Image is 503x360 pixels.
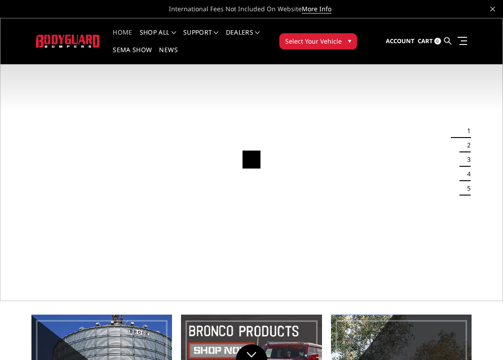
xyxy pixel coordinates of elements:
[183,29,219,47] a: Support
[113,29,132,47] a: Home
[386,29,415,53] a: Account
[285,36,342,46] span: Select Your Vehicle
[159,47,177,64] a: News
[462,167,471,181] button: 4 of 5
[226,29,260,47] a: Dealers
[386,37,415,45] span: Account
[348,36,351,45] span: ▾
[462,181,471,196] button: 5 of 5
[462,152,471,167] button: 3 of 5
[462,138,471,152] button: 2 of 5
[434,38,441,44] span: 0
[302,4,331,13] a: More Info
[279,33,357,49] button: Select Your Vehicle
[140,29,176,47] a: shop all
[113,47,152,64] a: SEMA Show
[418,37,433,45] span: Cart
[462,124,471,138] button: 1 of 5
[418,29,441,53] a: Cart 0
[36,35,100,47] img: BODYGUARD BUMPERS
